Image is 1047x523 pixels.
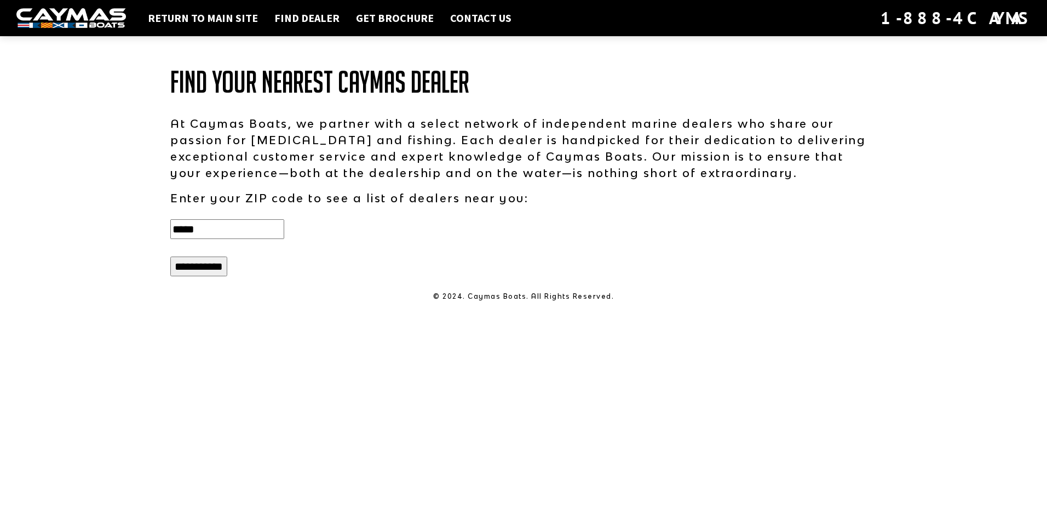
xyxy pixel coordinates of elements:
[16,8,126,29] img: white-logo-c9c8dbefe5ff5ceceb0f0178aa75bf4bb51f6bca0971e226c86eb53dfe498488.png
[170,66,877,99] h1: Find Your Nearest Caymas Dealer
[445,11,517,25] a: Contact Us
[269,11,345,25] a: Find Dealer
[881,6,1031,30] div: 1-888-4CAYMAS
[142,11,263,25] a: Return to main site
[170,190,877,206] p: Enter your ZIP code to see a list of dealers near you:
[170,115,877,181] p: At Caymas Boats, we partner with a select network of independent marine dealers who share our pas...
[170,292,877,302] p: © 2024. Caymas Boats. All Rights Reserved.
[350,11,439,25] a: Get Brochure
